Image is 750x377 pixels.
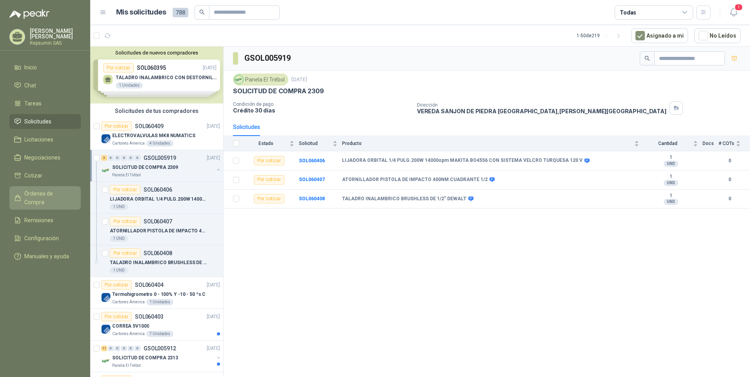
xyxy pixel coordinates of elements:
[644,136,703,151] th: Cantidad
[9,231,81,246] a: Configuración
[112,331,145,337] p: Cartones America
[108,155,114,161] div: 0
[135,346,140,351] div: 0
[101,280,132,290] div: Por cotizar
[244,52,292,64] h3: GSOL005919
[9,186,81,210] a: Órdenes de Compra
[90,103,223,118] div: Solicitudes de tus compradores
[207,345,220,352] p: [DATE]
[173,8,188,17] span: 788
[299,196,325,201] a: SOL060408
[108,346,114,351] div: 0
[299,177,325,182] b: SOL060407
[146,140,173,147] div: 4 Unidades
[101,134,111,143] img: Company Logo
[101,356,111,366] img: Company Logo
[254,175,284,185] div: Por cotizar
[207,154,220,162] p: [DATE]
[101,121,132,131] div: Por cotizar
[110,248,140,258] div: Por cotizar
[734,4,743,11] span: 1
[93,50,220,56] button: Solicitudes de nuevos compradores
[110,204,128,210] div: 1 UND
[110,267,128,274] div: 1 UND
[233,101,411,107] p: Condición de pago
[244,141,288,146] span: Estado
[644,141,692,146] span: Cantidad
[24,153,60,162] span: Negociaciones
[664,161,678,167] div: UND
[9,60,81,75] a: Inicio
[233,87,324,95] p: SOLICITUD DE COMPRA 2309
[90,118,223,150] a: Por cotizarSOL060409[DATE] Company LogoELECTROVALVULAS MK8 NUMATICSCartones America4 Unidades
[24,189,73,207] span: Órdenes de Compra
[112,172,141,178] p: Panela El Trébol
[9,249,81,264] a: Manuales y ayuda
[135,314,164,319] p: SOL060403
[9,168,81,183] a: Cotizar
[116,7,166,18] h1: Mis solicitudes
[101,324,111,334] img: Company Logo
[144,155,176,161] p: GSOL005919
[24,63,37,72] span: Inicio
[30,28,81,39] p: [PERSON_NAME] [PERSON_NAME]
[342,141,633,146] span: Producto
[644,193,698,199] b: 1
[112,140,145,147] p: Cartones America
[90,277,223,309] a: Por cotizarSOL060404[DATE] Company LogoTermohigrometro 0 - 100% Y -10 - 50 ºs CCartones America1 ...
[620,8,636,17] div: Todas
[254,194,284,203] div: Por cotizar
[121,346,127,351] div: 0
[291,76,307,83] p: [DATE]
[244,136,299,151] th: Estado
[233,74,288,85] div: Panela El Trébol
[577,29,625,42] div: 1 - 50 de 219
[9,78,81,93] a: Chat
[233,123,260,131] div: Solicitudes
[207,281,220,289] p: [DATE]
[121,155,127,161] div: 0
[90,214,223,245] a: Por cotizarSOL060407ATORNILLADOR PISTOLA DE IMPACTO 400NM CUADRANTE 1/21 UND
[101,293,111,302] img: Company Logo
[299,136,342,151] th: Solicitud
[101,346,107,351] div: 11
[110,236,128,242] div: 1 UND
[199,9,205,15] span: search
[90,47,223,103] div: Solicitudes de nuevos compradoresPor cotizarSOL060395[DATE] TALADRO INALAMBRICO CON DESTORNILLADO...
[9,150,81,165] a: Negociaciones
[101,312,132,321] div: Por cotizar
[235,75,243,84] img: Company Logo
[144,250,172,256] p: SOL060408
[101,344,222,369] a: 11 0 0 0 0 0 GSOL005912[DATE] Company LogoSOLICITUD DE COMPRA 2313Panela El Trébol
[110,227,208,235] p: ATORNILLADOR PISTOLA DE IMPACTO 400NM CUADRANTE 1/2
[146,299,173,305] div: 1 Unidades
[299,158,325,163] a: SOL060406
[24,117,51,126] span: Solicitudes
[112,299,145,305] p: Cartones America
[110,196,208,203] p: LIJADORA ORBITAL 1/4 PULG.200W 14000opm MAKITA BO4556 CON SISTEMA VELCRO TURQUESA 120 V
[110,185,140,194] div: Por cotizar
[24,171,42,180] span: Cotizar
[112,164,178,171] p: SOLICITUD DE COMPRA 2309
[233,107,411,114] p: Crédito 30 días
[101,155,107,161] div: 3
[101,153,222,178] a: 3 0 0 0 0 0 GSOL005919[DATE] Company LogoSOLICITUD DE COMPRA 2309Panela El Trébol
[719,195,741,203] b: 0
[631,28,688,43] button: Asignado a mi
[135,123,164,129] p: SOL060409
[24,99,42,108] span: Tareas
[207,313,220,321] p: [DATE]
[110,259,208,266] p: TALADRO INALAMBRICO BRUSHLESS DE 1/2" DEWALT
[112,291,206,298] p: Termohigrometro 0 - 100% Y -10 - 50 ºs C
[144,219,172,224] p: SOL060407
[342,158,583,164] b: LIJADORA ORBITAL 1/4 PULG.200W 14000opm MAKITA BO4556 CON SISTEMA VELCRO TURQUESA 120 V
[112,354,178,362] p: SOLICITUD DE COMPRA 2313
[128,346,134,351] div: 0
[112,362,141,369] p: Panela El Trébol
[644,154,698,161] b: 1
[135,155,140,161] div: 0
[703,136,719,151] th: Docs
[146,331,173,337] div: 7 Unidades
